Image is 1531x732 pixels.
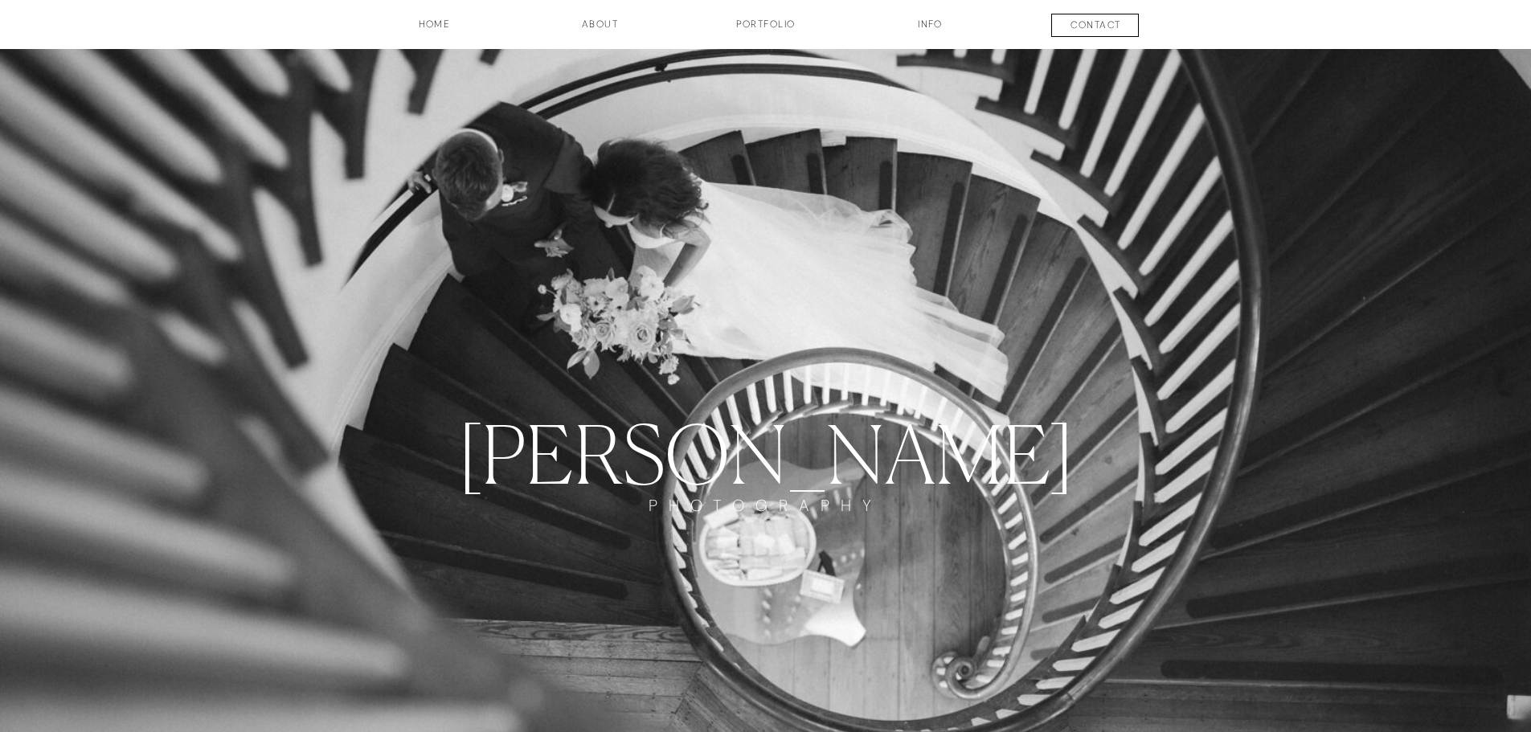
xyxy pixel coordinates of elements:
[1037,18,1156,37] a: contact
[706,17,825,44] a: Portfolio
[890,17,971,44] a: INFO
[560,17,641,44] a: about
[629,496,903,545] a: PHOTOGRAPHY
[375,17,494,44] a: HOME
[423,407,1110,496] a: [PERSON_NAME]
